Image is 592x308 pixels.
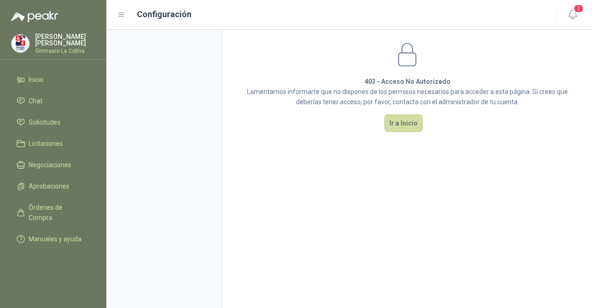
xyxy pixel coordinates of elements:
[29,138,63,149] span: Licitaciones
[35,48,95,54] p: Gimnasio La Colina
[11,156,95,174] a: Negociaciones
[573,4,584,13] span: 2
[11,230,95,248] a: Manuales y ayuda
[11,71,95,88] a: Inicio
[12,35,29,52] img: Company Logo
[29,181,69,191] span: Aprobaciones
[29,202,86,223] span: Órdenes de Compra
[29,234,81,244] span: Manuales y ayuda
[11,135,95,152] a: Licitaciones
[246,76,569,87] h1: 403 - Acceso No Autorizado
[11,199,95,226] a: Órdenes de Compra
[137,8,191,21] h1: Configuración
[29,96,43,106] span: Chat
[29,117,61,127] span: Solicitudes
[384,114,423,132] button: Ir a Inicio
[246,87,569,107] p: Lamentamos informarte que no dispones de los permisos necesarios para acceder a esta página. Si c...
[29,160,71,170] span: Negociaciones
[11,11,58,22] img: Logo peakr
[11,177,95,195] a: Aprobaciones
[29,75,43,85] span: Inicio
[11,92,95,110] a: Chat
[11,113,95,131] a: Solicitudes
[35,33,95,46] p: [PERSON_NAME] [PERSON_NAME]
[564,6,581,23] button: 2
